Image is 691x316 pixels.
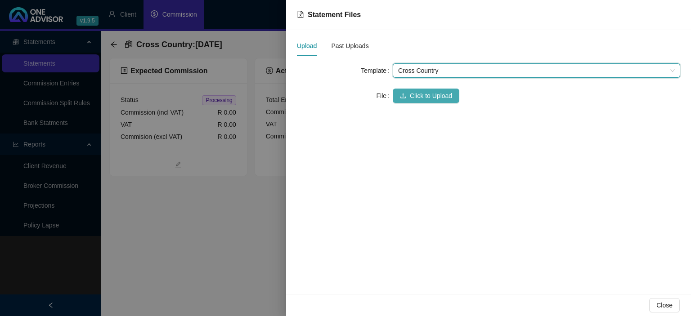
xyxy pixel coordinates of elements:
label: File [377,89,393,103]
span: file-excel [297,11,304,18]
span: Cross Country [398,64,675,77]
label: Template [361,63,393,78]
div: Upload [297,41,317,51]
button: Close [649,298,680,312]
span: upload [400,93,406,99]
span: Close [656,300,673,310]
button: uploadClick to Upload [393,89,459,103]
span: Click to Upload [410,91,452,101]
span: Statement Files [308,11,361,18]
div: Past Uploads [331,41,368,51]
